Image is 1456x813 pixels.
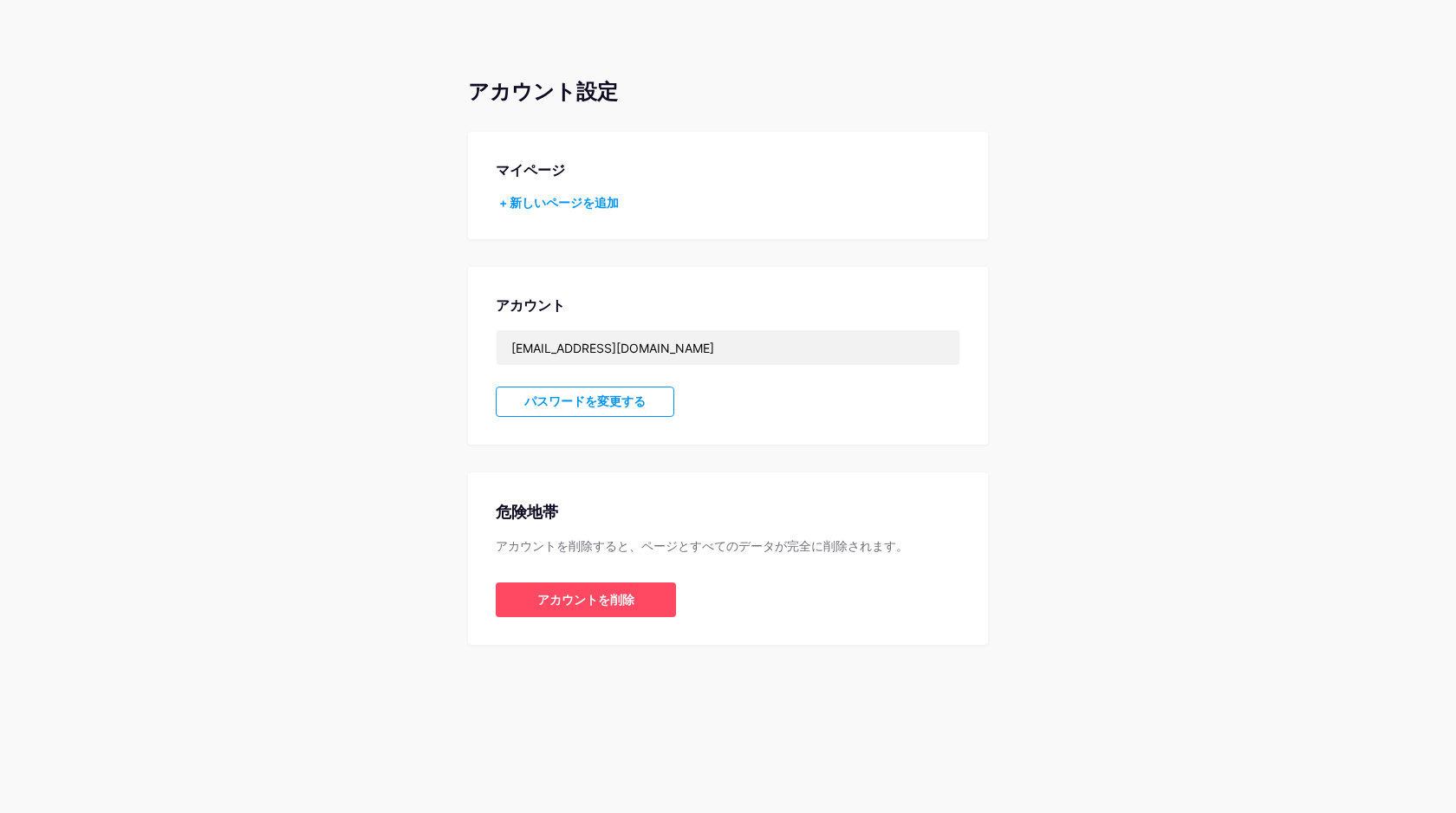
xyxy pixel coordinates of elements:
[537,593,634,607] font: アカウントを削除
[496,503,558,521] font: 危険地帯
[496,387,674,417] button: パスワードを変更する
[496,538,908,553] font: アカウントを削除すると、ページとすべてのデータが完全に削除されます。
[468,79,618,104] font: アカウント設定
[496,161,565,179] font: マイページ
[499,195,619,210] font: + 新しいページを追加
[524,394,646,408] font: パスワードを変更する
[497,330,959,365] input: メール
[496,296,565,314] font: アカウント
[496,582,676,617] button: アカウントを削除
